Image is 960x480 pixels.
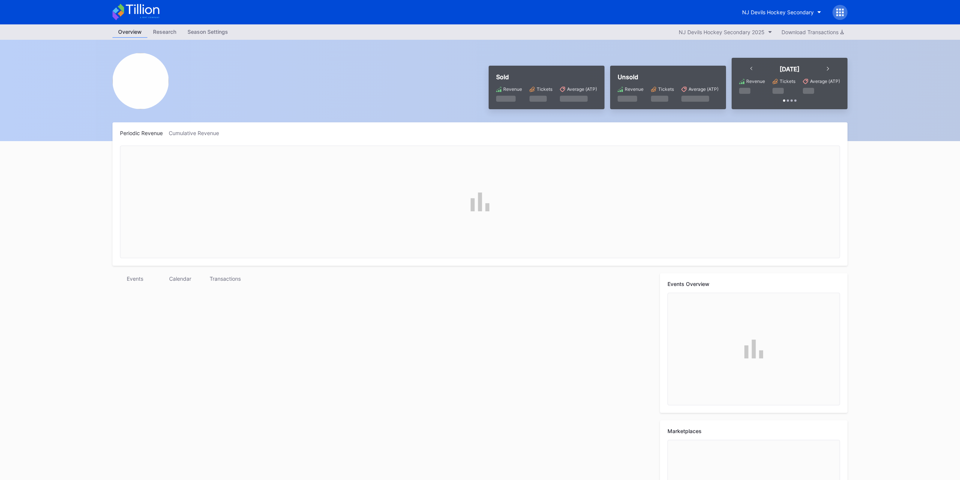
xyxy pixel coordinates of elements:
[169,130,225,136] div: Cumulative Revenue
[112,273,157,284] div: Events
[658,86,674,92] div: Tickets
[496,73,597,81] div: Sold
[781,29,844,35] div: Download Transactions
[157,273,202,284] div: Calendar
[746,78,765,84] div: Revenue
[810,78,840,84] div: Average (ATP)
[503,86,522,92] div: Revenue
[182,26,234,38] a: Season Settings
[120,130,169,136] div: Periodic Revenue
[688,86,718,92] div: Average (ATP)
[742,9,814,15] div: NJ Devils Hockey Secondary
[625,86,643,92] div: Revenue
[182,26,234,37] div: Season Settings
[667,281,840,287] div: Events Overview
[675,27,776,37] button: NJ Devils Hockey Secondary 2025
[780,78,795,84] div: Tickets
[112,26,147,38] a: Overview
[567,86,597,92] div: Average (ATP)
[679,29,765,35] div: NJ Devils Hockey Secondary 2025
[667,428,840,434] div: Marketplaces
[147,26,182,37] div: Research
[736,5,827,19] button: NJ Devils Hockey Secondary
[780,65,799,73] div: [DATE]
[778,27,847,37] button: Download Transactions
[202,273,247,284] div: Transactions
[147,26,182,38] a: Research
[537,86,552,92] div: Tickets
[618,73,718,81] div: Unsold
